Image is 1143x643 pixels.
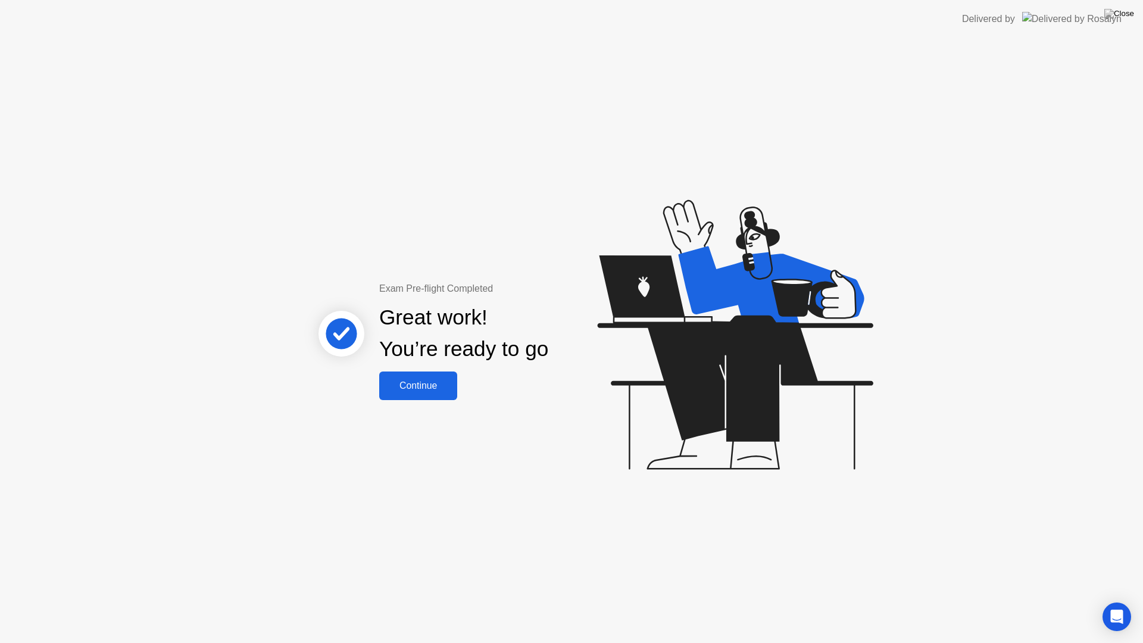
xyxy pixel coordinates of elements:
img: Close [1104,9,1134,18]
div: Delivered by [962,12,1015,26]
button: Continue [379,372,457,400]
img: Delivered by Rosalyn [1022,12,1122,26]
div: Continue [383,380,454,391]
div: Exam Pre-flight Completed [379,282,625,296]
div: Great work! You’re ready to go [379,302,548,365]
div: Open Intercom Messenger [1103,603,1131,631]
